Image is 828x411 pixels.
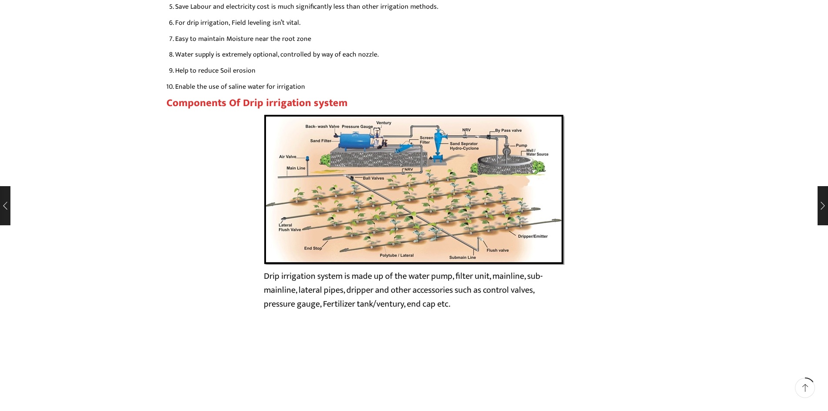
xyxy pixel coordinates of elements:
[175,48,662,61] li: Water supply is extremely optional, controlled by way of each nozzle.
[175,80,662,93] li: Enable the use of saline water for irrigation
[175,64,662,77] li: Help to reduce Soil erosion
[175,0,662,13] li: Save Labour and electricity cost is much significantly less than other irrigation methods.
[264,114,565,265] img: Components of drip irrigation system
[175,17,662,29] li: For drip irrigation, Field leveling isn’t vital.
[166,94,348,112] strong: Components Of Drip irrigation system
[264,269,565,311] figcaption: Drip irrigation system is made up of the water pump, filter unit, mainline, sub-mainline, lateral...
[175,33,662,45] li: Easy to maintain Moisture near the root zone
